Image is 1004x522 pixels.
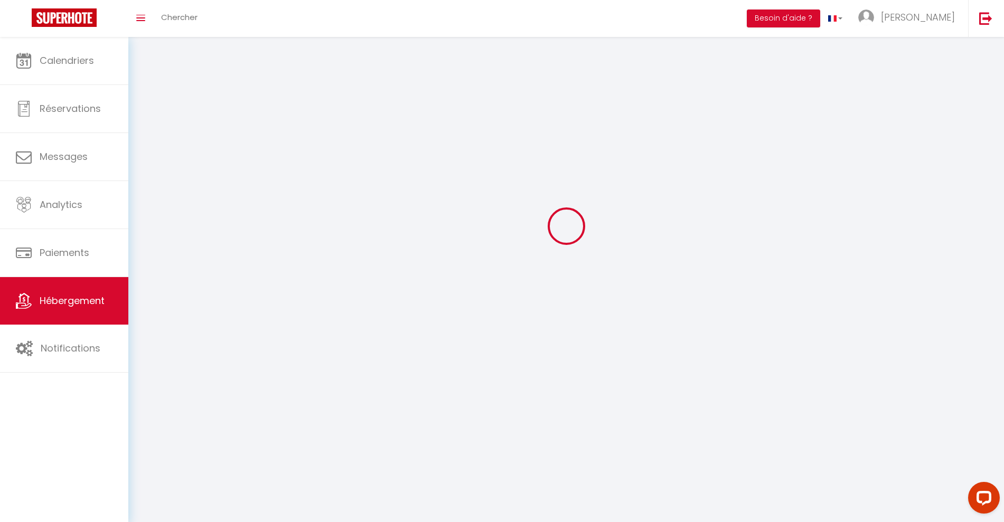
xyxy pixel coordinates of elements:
[40,54,94,67] span: Calendriers
[40,102,101,115] span: Réservations
[161,12,198,23] span: Chercher
[858,10,874,25] img: ...
[32,8,97,27] img: Super Booking
[41,341,100,355] span: Notifications
[40,246,89,259] span: Paiements
[40,150,88,163] span: Messages
[40,294,105,307] span: Hébergement
[960,478,1004,522] iframe: LiveChat chat widget
[747,10,820,27] button: Besoin d'aide ?
[979,12,992,25] img: logout
[881,11,955,24] span: [PERSON_NAME]
[40,198,82,211] span: Analytics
